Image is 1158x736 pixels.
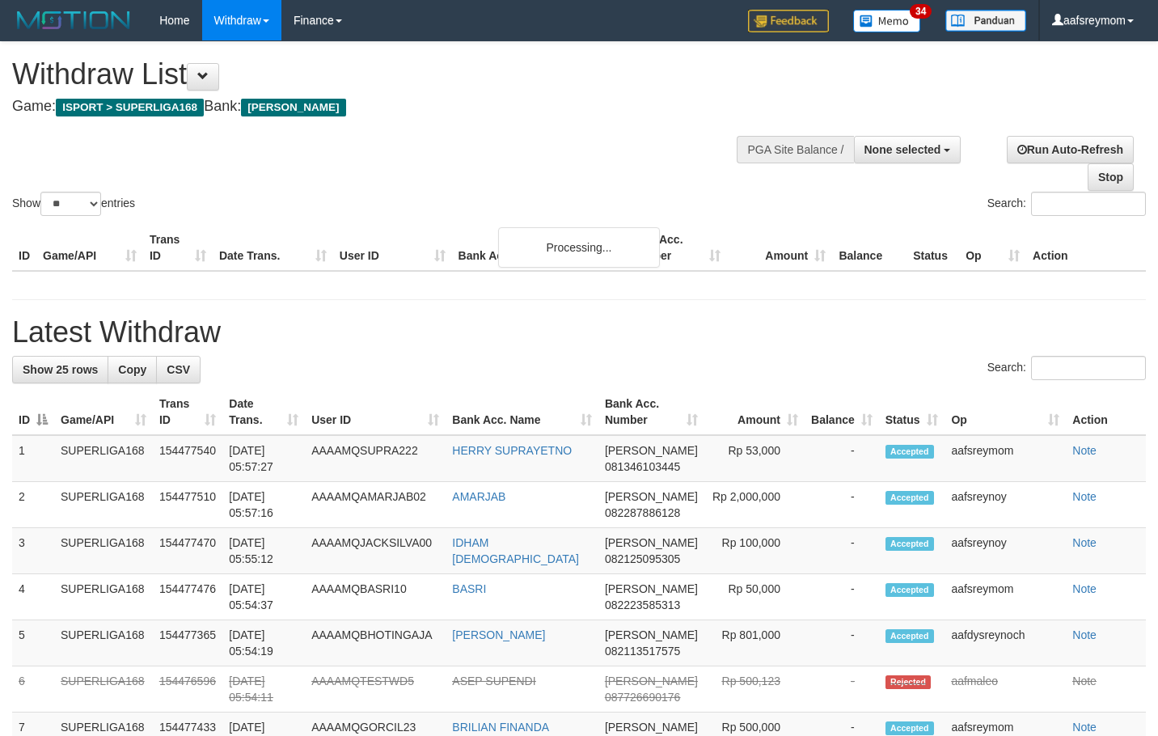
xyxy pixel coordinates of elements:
span: [PERSON_NAME] [605,444,698,457]
a: HERRY SUPRAYETNO [452,444,572,457]
td: Rp 100,000 [704,528,805,574]
span: Accepted [885,629,934,643]
span: [PERSON_NAME] [605,675,698,687]
td: Rp 801,000 [704,620,805,666]
td: Rp 2,000,000 [704,482,805,528]
td: aafsreymom [945,435,1066,482]
h1: Withdraw List [12,58,756,91]
th: Status [907,225,959,271]
th: Trans ID [143,225,213,271]
td: - [805,435,879,482]
th: Date Trans. [213,225,333,271]
a: BRILIAN FINANDA [452,721,549,734]
a: Note [1072,490,1097,503]
td: [DATE] 05:55:12 [222,528,305,574]
td: Rp 53,000 [704,435,805,482]
img: MOTION_logo.png [12,8,135,32]
th: Status: activate to sort column ascending [879,389,945,435]
td: Rp 50,000 [704,574,805,620]
td: [DATE] 05:54:11 [222,666,305,713]
th: Bank Acc. Name: activate to sort column ascending [446,389,598,435]
td: - [805,666,879,713]
td: - [805,574,879,620]
span: Copy 082125095305 to clipboard [605,552,680,565]
td: 4 [12,574,54,620]
a: BASRI [452,582,486,595]
span: Copy 082287886128 to clipboard [605,506,680,519]
td: [DATE] 05:54:37 [222,574,305,620]
td: - [805,528,879,574]
a: Note [1072,675,1097,687]
th: Game/API [36,225,143,271]
span: Copy [118,363,146,376]
span: [PERSON_NAME] [605,536,698,549]
th: Date Trans.: activate to sort column ascending [222,389,305,435]
div: Processing... [498,227,660,268]
a: Show 25 rows [12,356,108,383]
label: Search: [987,356,1146,380]
th: Game/API: activate to sort column ascending [54,389,153,435]
a: Note [1072,628,1097,641]
span: None selected [864,143,941,156]
td: AAAAMQSUPRA222 [305,435,446,482]
a: Note [1072,721,1097,734]
select: Showentries [40,192,101,216]
td: 3 [12,528,54,574]
td: AAAAMQTESTWD5 [305,666,446,713]
td: aafmaleo [945,666,1066,713]
span: Copy 081346103445 to clipboard [605,460,680,473]
span: [PERSON_NAME] [241,99,345,116]
td: 1 [12,435,54,482]
span: Accepted [885,583,934,597]
img: Feedback.jpg [748,10,829,32]
th: User ID [333,225,452,271]
td: 2 [12,482,54,528]
th: Bank Acc. Number: activate to sort column ascending [598,389,704,435]
td: 6 [12,666,54,713]
th: Bank Acc. Number [622,225,727,271]
td: 154477476 [153,574,222,620]
span: Show 25 rows [23,363,98,376]
td: SUPERLIGA168 [54,666,153,713]
td: AAAAMQBHOTINGAJA [305,620,446,666]
td: 154477540 [153,435,222,482]
a: Note [1072,536,1097,549]
td: [DATE] 05:54:19 [222,620,305,666]
span: Rejected [885,675,931,689]
a: Note [1072,582,1097,595]
span: [PERSON_NAME] [605,628,698,641]
th: Balance [832,225,907,271]
label: Search: [987,192,1146,216]
a: Stop [1088,163,1134,191]
th: ID: activate to sort column descending [12,389,54,435]
th: User ID: activate to sort column ascending [305,389,446,435]
a: [PERSON_NAME] [452,628,545,641]
a: CSV [156,356,201,383]
td: [DATE] 05:57:27 [222,435,305,482]
span: Copy 082223585313 to clipboard [605,599,680,611]
td: aafdysreynoch [945,620,1066,666]
td: [DATE] 05:57:16 [222,482,305,528]
span: [PERSON_NAME] [605,582,698,595]
td: 154477470 [153,528,222,574]
span: Accepted [885,445,934,459]
h1: Latest Withdraw [12,316,1146,349]
a: Note [1072,444,1097,457]
span: Copy 082113517575 to clipboard [605,645,680,658]
th: Amount [727,225,832,271]
div: PGA Site Balance / [737,136,853,163]
th: Op: activate to sort column ascending [945,389,1066,435]
a: Copy [108,356,157,383]
span: Copy 087726690176 to clipboard [605,691,680,704]
th: ID [12,225,36,271]
img: Button%20Memo.svg [853,10,921,32]
td: 154477510 [153,482,222,528]
a: Run Auto-Refresh [1007,136,1134,163]
td: aafsreymom [945,574,1066,620]
td: SUPERLIGA168 [54,528,153,574]
th: Amount: activate to sort column ascending [704,389,805,435]
td: AAAAMQAMARJAB02 [305,482,446,528]
h4: Game: Bank: [12,99,756,115]
td: 154476596 [153,666,222,713]
td: SUPERLIGA168 [54,620,153,666]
